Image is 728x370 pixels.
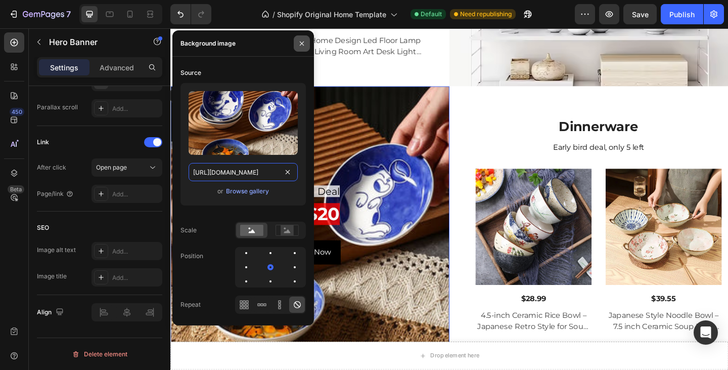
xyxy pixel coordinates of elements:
[669,9,695,20] div: Publish
[189,91,298,155] img: preview-image
[170,4,211,24] div: Undo/Redo
[421,10,442,19] span: Default
[92,158,162,177] button: Open page
[283,352,336,360] div: Drop element here
[37,245,76,255] div: Image alt text
[148,190,184,214] span: $20
[7,7,133,33] h3: LED Unicorn Table Lamp In Children's Room Desk Lights Nordic Ins Girl Cartoon Bedside Nightlight ...
[226,187,269,196] div: Browse gallery
[49,36,135,48] p: Hero Banner
[10,108,24,116] div: 450
[180,68,201,77] div: Source
[112,190,160,199] div: Add...
[132,238,174,250] div: Shop Now
[632,10,649,19] span: Save
[460,10,512,19] span: Need republishing
[112,104,160,113] div: Add...
[37,138,49,147] div: Link
[225,186,269,196] button: Browse gallery
[8,185,24,193] div: Beta
[332,287,458,302] div: $28.99
[72,348,127,360] div: Delete element
[37,306,66,319] div: Align
[180,39,236,48] div: Background image
[332,306,458,332] h3: 4.5-inch Ceramic Rice Bowl – Japanese Retro Style for Soup, Rice, and Noodles
[272,9,275,20] span: /
[37,163,66,172] div: After click
[66,8,71,20] p: 7
[4,4,75,24] button: 7
[473,306,600,332] h3: Japanese Style Noodle Bowl – 7.5 inch Ceramic Soup Bowl with Handle
[180,252,203,261] div: Position
[180,226,197,235] div: Scale
[99,190,148,214] span: 2 for
[100,62,134,73] p: Advanced
[118,171,184,184] span: Bundle Deal
[170,28,728,370] iframe: Design area
[332,95,600,118] h2: Dinnerware
[623,4,657,24] button: Save
[37,346,162,362] button: Delete element
[416,125,516,134] span: Early bird deal, only 5 left
[50,62,78,73] p: Settings
[13,69,53,78] div: Hero Banner
[149,7,275,33] h3: Home Design Led Floor Lamp Living Room Art Desk Light Stainless Steel Retro Round Ball Bedroom Ro...
[112,247,160,256] div: Add...
[37,189,74,198] div: Page/link
[180,300,201,309] div: Repeat
[122,231,185,257] button: Shop Now
[694,320,718,345] div: Open Intercom Messenger
[37,223,49,232] div: SEO
[661,4,703,24] button: Publish
[37,103,78,112] div: Parallax scroll
[189,163,298,181] input: https://example.com/image.jpg
[277,9,386,20] span: Shopify Original Home Template
[473,287,600,302] div: $39.55
[96,163,127,171] span: Open page
[217,185,223,197] span: or
[37,272,67,281] div: Image title
[112,273,160,282] div: Add...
